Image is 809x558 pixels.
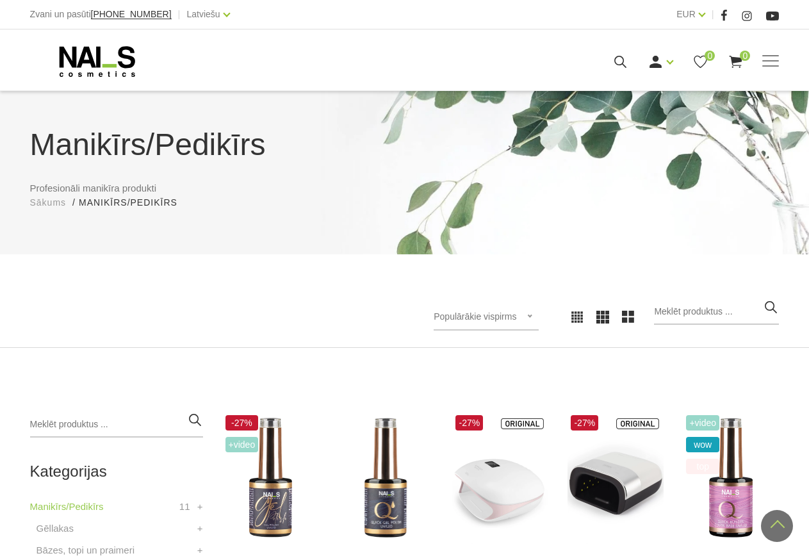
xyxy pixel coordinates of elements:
h1: Manikīrs/Pedikīrs [30,122,780,168]
a: 0 [692,54,708,70]
li: Manikīrs/Pedikīrs [79,196,190,209]
div: Zvani un pasūti [30,6,172,22]
a: Manikīrs/Pedikīrs [30,499,104,514]
span: | [712,6,714,22]
span: -27% [225,415,259,431]
a: [PHONE_NUMBER] [91,10,172,19]
img: Ilgnoturīga, intensīvi pigmentēta gellaka. Viegli klājas, lieliski žūst, nesaraujas, neatkāpjas n... [222,412,318,544]
img: Modelis: SUNUV 3Jauda: 48WViļņu garums: 365+405nmKalpošanas ilgums: 50000 HRSPogas vadība:10s/30s... [568,412,664,544]
span: +Video [225,437,259,452]
span: wow [686,437,719,452]
span: [PHONE_NUMBER] [91,9,172,19]
a: 0 [728,54,744,70]
a: + [197,543,203,558]
span: +Video [686,415,719,431]
img: Ātri, ērti un vienkārši!Intensīvi pigmentēta gellaka, kas perfekti klājas arī vienā slānī, tādā v... [338,412,434,544]
span: 0 [705,51,715,61]
span: Sākums [30,197,67,208]
img: Tips:UV LAMPAZīmola nosaukums:SUNUVModeļa numurs: SUNUV4Profesionālā UV/Led lampa.Garantija: 1 ga... [452,412,548,544]
a: Latviešu [186,6,220,22]
a: Bāzes, topi un praimeri [37,543,135,558]
a: Sākums [30,196,67,209]
div: Profesionāli manikīra produkti [20,122,789,209]
a: + [197,499,203,514]
a: Gēllakas [37,521,74,536]
span: -27% [571,415,598,431]
span: -27% [455,415,483,431]
a: + [197,521,203,536]
h2: Kategorijas [30,463,203,480]
input: Meklēt produktus ... [30,412,203,438]
span: Populārākie vispirms [434,311,516,322]
img: Šī brīža iemīlētākais produkts, kas nepieviļ nevienu meistaru.Perfektas noturības kamuflāžas bāze... [683,412,779,544]
span: top [686,459,719,474]
span: 0 [740,51,750,61]
a: EUR [676,6,696,22]
span: 11 [179,499,190,514]
input: Meklēt produktus ... [654,299,779,325]
span: | [178,6,181,22]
